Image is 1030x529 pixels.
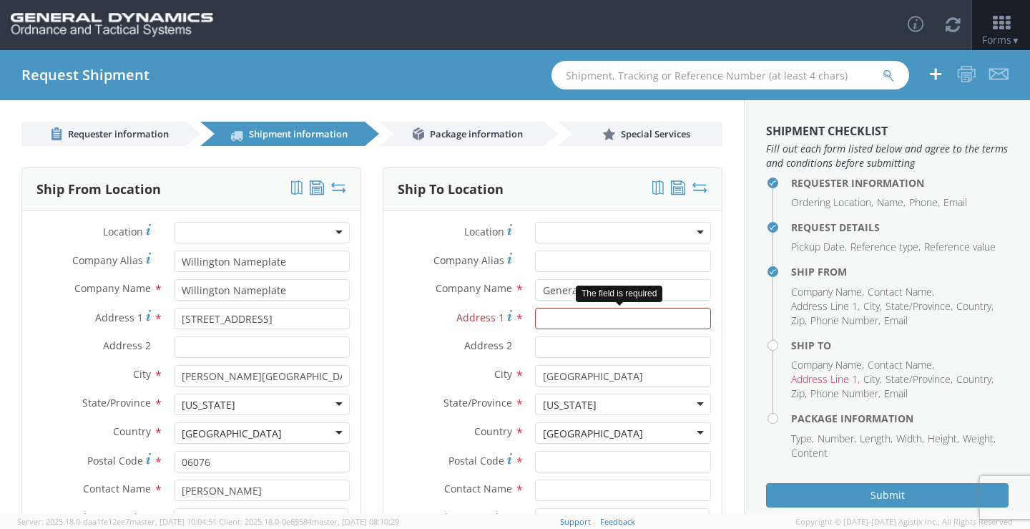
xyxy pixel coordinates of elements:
[810,387,881,401] li: Phone Number
[850,240,921,254] li: Reference type
[430,127,523,140] span: Package information
[600,516,635,527] a: Feedback
[791,314,807,328] li: Zip
[83,482,151,495] span: Contact Name
[766,125,1009,138] h3: Shipment Checklist
[312,516,399,527] span: master, [DATE] 08:10:29
[791,446,828,460] li: Content
[791,340,1009,351] h4: Ship To
[249,127,348,140] span: Shipment information
[443,396,512,409] span: State/Province
[791,222,1009,233] h4: Request Details
[884,314,908,328] li: Email
[436,281,512,295] span: Company Name
[87,454,143,467] span: Postal Code
[818,432,856,446] li: Number
[909,195,940,210] li: Phone
[103,225,143,238] span: Location
[924,240,996,254] li: Reference value
[576,286,662,302] div: The field is required
[943,195,967,210] li: Email
[11,13,213,37] img: gd-ots-0c3321f2eb4c994f95cb.png
[551,61,909,89] input: Shipment, Tracking or Reference Number (at least 4 chars)
[877,195,906,210] li: Name
[963,432,996,446] li: Weight
[791,387,807,401] li: Zip
[791,358,864,372] li: Company Name
[103,339,151,352] span: Address 2
[560,516,591,527] a: Support
[494,367,512,381] span: City
[474,424,512,438] span: Country
[928,432,959,446] li: Height
[886,372,953,387] li: State/Province
[74,281,151,295] span: Company Name
[791,285,864,299] li: Company Name
[884,387,908,401] li: Email
[182,427,282,441] div: [GEOGRAPHIC_DATA]
[860,432,893,446] li: Length
[439,510,512,524] span: Phone Number
[791,195,873,210] li: Ordering Location
[113,424,151,438] span: Country
[795,516,1013,528] span: Copyright © [DATE]-[DATE] Agistix Inc., All Rights Reserved
[868,358,934,372] li: Contact Name
[72,253,143,267] span: Company Alias
[791,413,1009,424] h4: Package Information
[82,396,151,409] span: State/Province
[456,311,504,324] span: Address 1
[21,122,186,146] a: Requester information
[543,398,597,412] div: [US_STATE]
[464,339,512,352] span: Address 2
[982,33,1020,47] span: Forms
[129,516,217,527] span: master, [DATE] 10:04:51
[444,482,512,495] span: Contact Name
[791,299,860,314] li: Address Line 1
[133,367,151,381] span: City
[219,516,399,527] span: Client: 2025.18.0-0e69584
[36,183,161,197] h3: Ship From Location
[182,398,235,412] div: [US_STATE]
[433,253,504,267] span: Company Alias
[810,314,881,328] li: Phone Number
[1011,34,1020,47] span: ▼
[956,372,994,387] li: Country
[464,225,504,238] span: Location
[766,483,1009,508] button: Submit
[868,285,934,299] li: Contact Name
[448,454,504,467] span: Postal Code
[766,142,1009,170] span: Fill out each form listed below and agree to the terms and conditions before submitting
[21,67,149,83] h4: Request Shipment
[17,516,217,527] span: Server: 2025.18.0-daa1fe12ee7
[791,372,860,387] li: Address Line 1
[791,240,847,254] li: Pickup Date
[896,432,924,446] li: Width
[78,510,151,524] span: Phone Number
[886,299,953,314] li: State/Province
[558,122,722,146] a: Special Services
[956,299,994,314] li: Country
[621,127,690,140] span: Special Services
[791,432,814,446] li: Type
[791,178,1009,188] h4: Requester Information
[200,122,365,146] a: Shipment information
[863,299,882,314] li: City
[379,122,544,146] a: Package information
[95,311,143,324] span: Address 1
[543,427,643,441] div: [GEOGRAPHIC_DATA]
[863,372,882,387] li: City
[398,183,504,197] h3: Ship To Location
[68,127,169,140] span: Requester information
[791,266,1009,277] h4: Ship From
